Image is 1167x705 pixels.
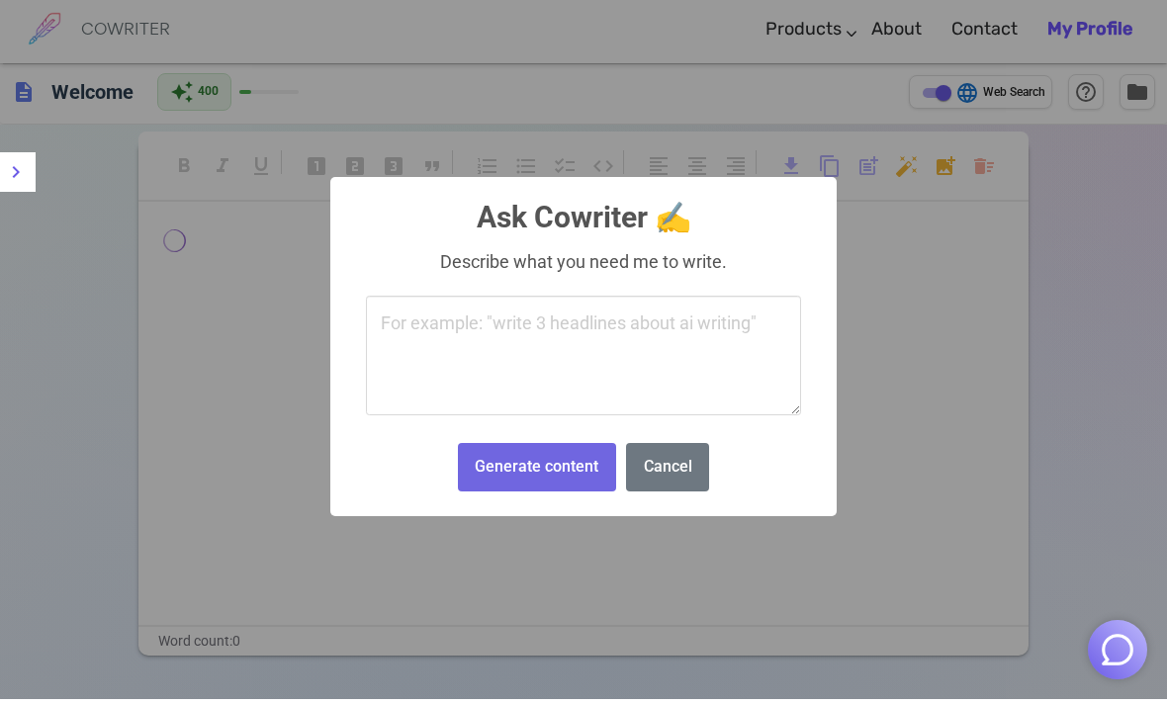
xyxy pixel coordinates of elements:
[330,183,837,239] h2: Ask Cowriter ✍️
[626,449,709,497] button: Cancel
[1099,637,1136,674] img: Close chat
[359,257,808,278] div: Describe what you need me to write.
[458,449,616,497] button: Generate content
